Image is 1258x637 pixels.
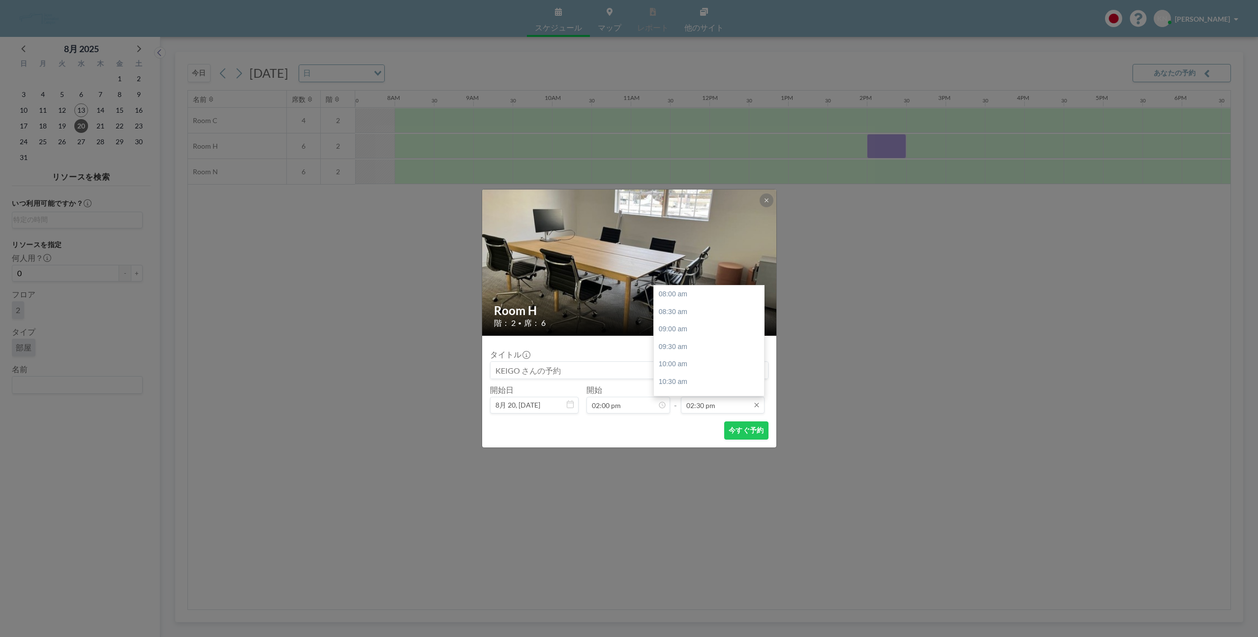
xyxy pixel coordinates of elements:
div: 08:30 am [654,303,769,321]
label: 開始日 [490,385,514,395]
div: 11:00 am [654,391,769,409]
span: 階： 2 [494,318,516,328]
button: 今すぐ予約 [724,421,768,440]
h2: Room H [494,303,766,318]
div: 10:30 am [654,373,769,391]
label: タイトル [490,350,529,359]
span: 席： 6 [524,318,546,328]
span: • [518,319,522,327]
span: - [674,388,677,410]
img: 537.JPG [482,152,777,373]
label: 開始 [586,385,602,395]
input: KEIGO さんの予約 [491,362,768,379]
div: 08:00 am [654,286,769,303]
div: 09:00 am [654,320,769,338]
div: 09:30 am [654,338,769,356]
div: 10:00 am [654,355,769,373]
